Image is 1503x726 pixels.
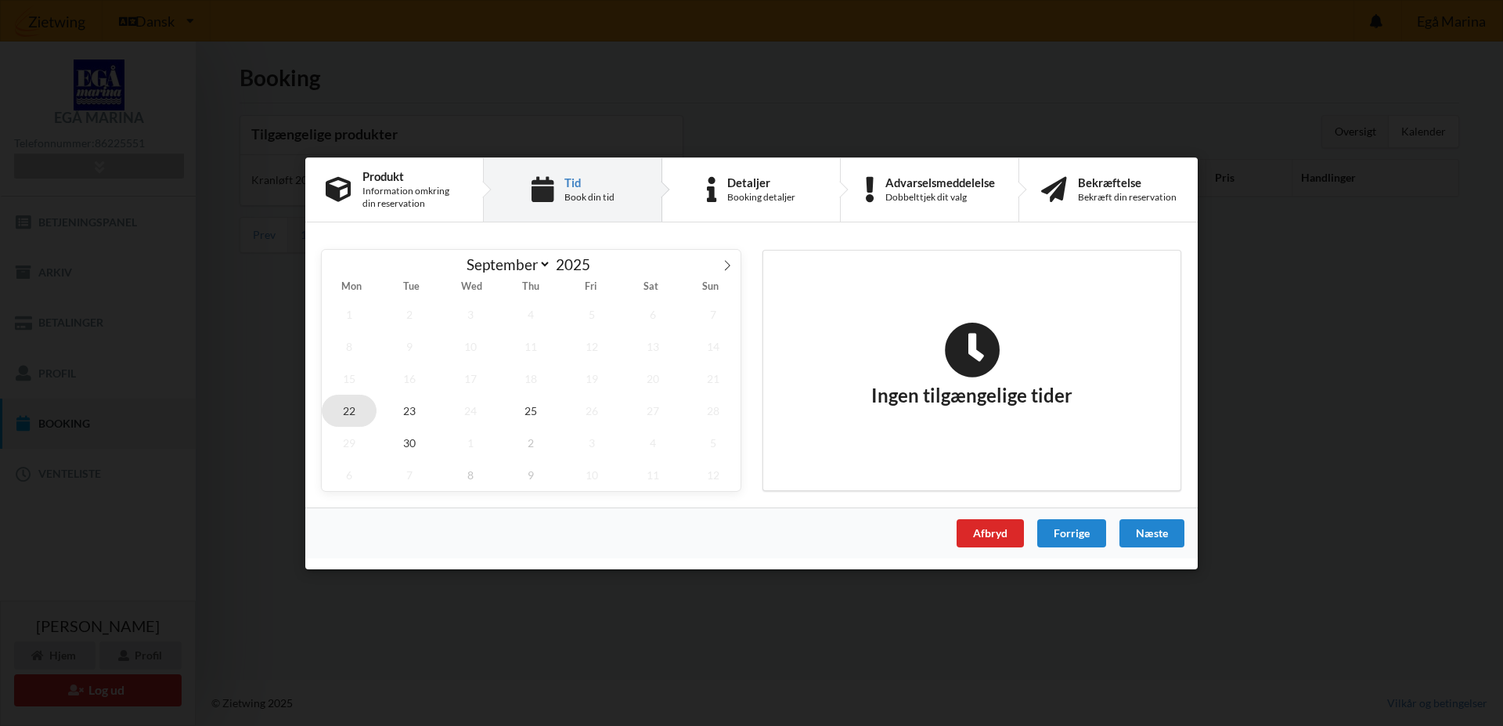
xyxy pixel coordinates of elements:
span: September 23, 2025 [383,394,438,426]
span: October 6, 2025 [322,458,377,490]
span: September 21, 2025 [686,362,741,394]
span: October 5, 2025 [686,426,741,458]
span: October 2, 2025 [504,426,559,458]
span: September 12, 2025 [564,330,619,362]
span: September 30, 2025 [383,426,438,458]
div: Tid [564,175,615,188]
span: September 16, 2025 [383,362,438,394]
span: September 2, 2025 [383,298,438,330]
span: September 26, 2025 [564,394,619,426]
div: Bekræft din reservation [1078,191,1177,204]
span: Thu [501,282,560,292]
div: Næste [1119,518,1184,547]
span: September 27, 2025 [625,394,680,426]
span: September 28, 2025 [686,394,741,426]
span: September 22, 2025 [322,394,377,426]
span: September 11, 2025 [504,330,559,362]
span: October 9, 2025 [504,458,559,490]
input: Year [551,255,603,273]
span: September 1, 2025 [322,298,377,330]
span: September 7, 2025 [686,298,741,330]
span: September 15, 2025 [322,362,377,394]
span: September 4, 2025 [504,298,559,330]
span: Wed [442,282,501,292]
div: Booking detaljer [727,191,795,204]
div: Advarselsmeddelelse [885,175,995,188]
span: October 11, 2025 [625,458,680,490]
span: September 5, 2025 [564,298,619,330]
span: September 9, 2025 [383,330,438,362]
span: October 1, 2025 [443,426,498,458]
span: October 7, 2025 [383,458,438,490]
span: Mon [322,282,381,292]
div: Book din tid [564,191,615,204]
span: Sat [621,282,680,292]
span: October 8, 2025 [443,458,498,490]
div: Dobbelttjek dit valg [885,191,995,204]
span: September 6, 2025 [625,298,680,330]
span: October 3, 2025 [564,426,619,458]
h2: Ingen tilgængelige tider [871,321,1072,407]
span: September 8, 2025 [322,330,377,362]
div: Detaljer [727,175,795,188]
div: Forrige [1037,518,1106,547]
span: September 24, 2025 [443,394,498,426]
span: September 18, 2025 [504,362,559,394]
span: September 3, 2025 [443,298,498,330]
span: Fri [561,282,621,292]
span: September 17, 2025 [443,362,498,394]
span: September 13, 2025 [625,330,680,362]
span: September 25, 2025 [504,394,559,426]
span: September 19, 2025 [564,362,619,394]
div: Afbryd [957,518,1024,547]
span: September 14, 2025 [686,330,741,362]
span: October 12, 2025 [686,458,741,490]
span: September 10, 2025 [443,330,498,362]
span: October 10, 2025 [564,458,619,490]
div: Bekræftelse [1078,175,1177,188]
div: Information omkring din reservation [362,185,463,210]
span: September 20, 2025 [625,362,680,394]
span: Tue [381,282,441,292]
span: October 4, 2025 [625,426,680,458]
span: Sun [681,282,741,292]
div: Produkt [362,169,463,182]
span: September 29, 2025 [322,426,377,458]
select: Month [460,255,552,274]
